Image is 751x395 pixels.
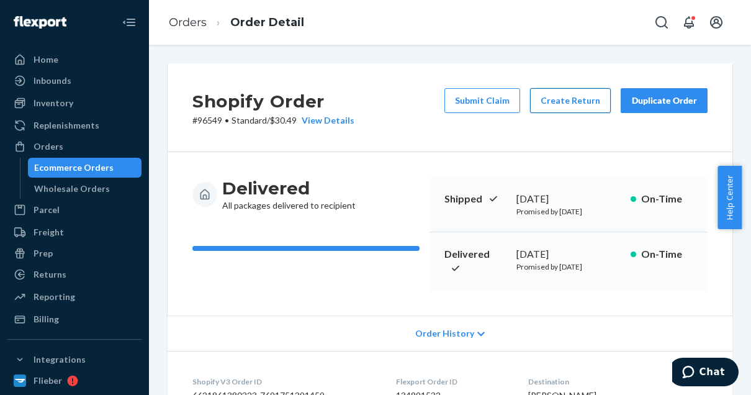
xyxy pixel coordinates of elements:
a: Prep [7,243,142,263]
p: Shipped [444,192,506,206]
span: • [225,115,229,125]
ol: breadcrumbs [159,4,314,41]
div: Returns [34,268,66,281]
p: Promised by [DATE] [516,206,620,217]
div: Prep [34,247,53,260]
button: Duplicate Order [621,88,708,113]
a: Wholesale Orders [28,179,142,199]
button: View Details [297,114,354,127]
a: Ecommerce Orders [28,158,142,178]
dt: Destination [528,376,708,387]
button: Close Navigation [117,10,142,35]
button: Integrations [7,350,142,370]
a: Flieber [7,371,142,391]
a: Orders [7,137,142,157]
h2: Shopify Order [192,88,354,114]
button: Open Search Box [649,10,674,35]
div: Duplicate Order [631,94,697,107]
p: On-Time [641,247,693,261]
div: Parcel [34,204,60,216]
button: Submit Claim [444,88,520,113]
div: [DATE] [516,192,620,206]
div: All packages delivered to recipient [222,177,356,212]
p: Promised by [DATE] [516,261,620,272]
a: Reporting [7,287,142,307]
div: Inventory [34,97,73,109]
iframe: Opens a widget where you can chat to one of our agents [672,358,739,389]
a: Home [7,50,142,70]
img: Flexport logo [14,16,66,29]
div: Wholesale Orders [34,183,110,195]
div: Ecommerce Orders [34,161,114,174]
dt: Shopify V3 Order ID [192,376,376,387]
a: Inventory [7,93,142,113]
button: Open notifications [677,10,701,35]
a: Parcel [7,200,142,220]
span: Standard [232,115,267,125]
button: Open account menu [704,10,729,35]
a: Orders [169,16,207,29]
div: Inbounds [34,75,71,87]
a: Returns [7,265,142,284]
a: Inbounds [7,71,142,91]
a: Order Detail [230,16,304,29]
a: Billing [7,309,142,329]
div: Reporting [34,291,75,303]
p: # 96549 / $30.49 [192,114,354,127]
button: Create Return [530,88,611,113]
span: Order History [415,327,474,340]
div: Home [34,53,58,66]
p: On-Time [641,192,693,206]
a: Replenishments [7,116,142,135]
h3: Delivered [222,177,356,199]
button: Help Center [717,166,742,229]
div: Billing [34,313,59,325]
div: [DATE] [516,247,620,261]
div: Replenishments [34,119,99,132]
p: Delivered [444,247,506,276]
dt: Flexport Order ID [396,376,509,387]
div: Freight [34,226,64,238]
div: Orders [34,140,63,153]
a: Freight [7,222,142,242]
div: Flieber [34,375,62,387]
div: Integrations [34,353,86,366]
